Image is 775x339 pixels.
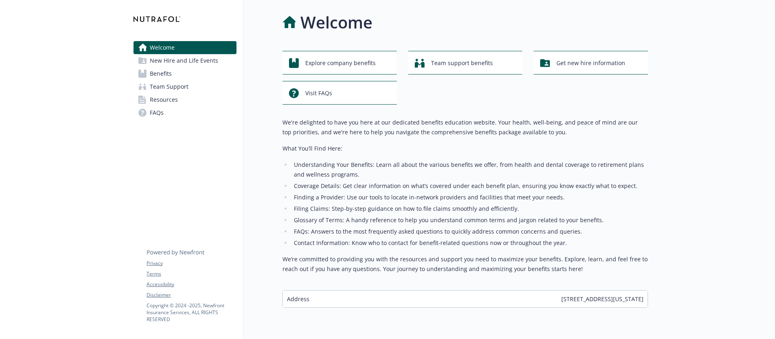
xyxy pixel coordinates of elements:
li: Contact Information: Know who to contact for benefit-related questions now or throughout the year. [291,238,648,248]
li: Filing Claims: Step-by-step guidance on how to file claims smoothly and efficiently. [291,204,648,214]
span: [STREET_ADDRESS][US_STATE] [561,295,644,303]
li: Coverage Details: Get clear information on what’s covered under each benefit plan, ensuring you k... [291,181,648,191]
span: New Hire and Life Events [150,54,218,67]
a: Benefits [134,67,236,80]
span: FAQs [150,106,164,119]
button: Explore company benefits [282,51,397,74]
span: Visit FAQs [305,85,332,101]
a: Privacy [147,260,236,267]
a: FAQs [134,106,236,119]
a: Terms [147,270,236,278]
span: Explore company benefits [305,55,376,71]
li: Understanding Your Benefits: Learn all about the various benefits we offer, from health and denta... [291,160,648,179]
a: Team Support [134,80,236,93]
h1: Welcome [300,10,372,35]
span: Team Support [150,80,188,93]
span: Welcome [150,41,175,54]
li: Finding a Provider: Use our tools to locate in-network providers and facilities that meet your ne... [291,192,648,202]
a: New Hire and Life Events [134,54,236,67]
span: Team support benefits [431,55,493,71]
a: Disclaimer [147,291,236,299]
li: FAQs: Answers to the most frequently asked questions to quickly address common concerns and queries. [291,227,648,236]
span: Benefits [150,67,172,80]
a: Welcome [134,41,236,54]
li: Glossary of Terms: A handy reference to help you understand common terms and jargon related to yo... [291,215,648,225]
a: Resources [134,93,236,106]
a: Accessibility [147,281,236,288]
button: Get new hire information [534,51,648,74]
button: Team support benefits [408,51,523,74]
span: Resources [150,93,178,106]
span: Get new hire information [556,55,625,71]
p: We’re committed to providing you with the resources and support you need to maximize your benefit... [282,254,648,274]
p: We're delighted to have you here at our dedicated benefits education website. Your health, well-b... [282,118,648,137]
span: Address [287,295,309,303]
p: Copyright © 2024 - 2025 , Newfront Insurance Services, ALL RIGHTS RESERVED [147,302,236,323]
p: What You’ll Find Here: [282,144,648,153]
button: Visit FAQs [282,81,397,105]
